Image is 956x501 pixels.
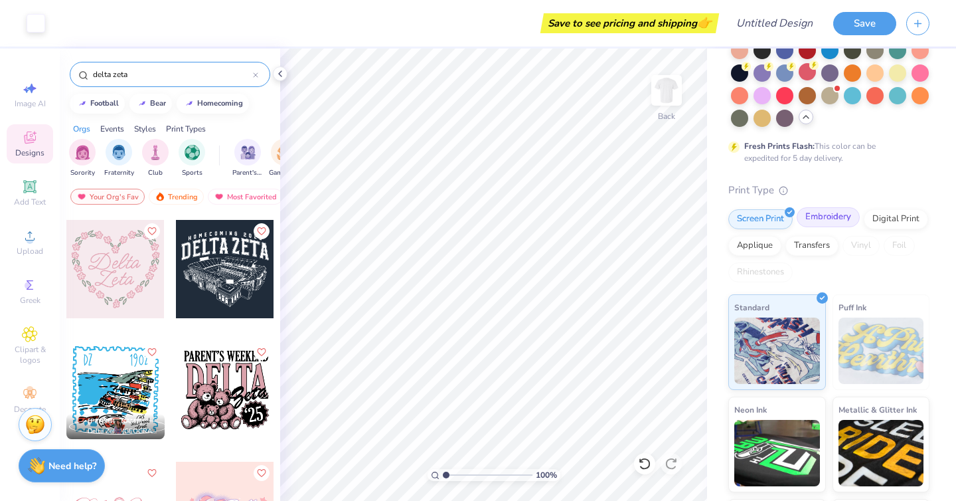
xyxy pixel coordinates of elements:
[69,139,96,178] button: filter button
[197,100,243,107] div: homecoming
[182,168,202,178] span: Sports
[232,139,263,178] button: filter button
[884,236,915,256] div: Foil
[77,100,88,108] img: trend_line.gif
[734,420,820,486] img: Neon Ink
[17,246,43,256] span: Upload
[166,123,206,135] div: Print Types
[70,94,125,114] button: football
[48,460,96,472] strong: Need help?
[277,145,292,160] img: Game Day Image
[144,223,160,239] button: Like
[728,262,793,282] div: Rhinestones
[838,300,866,314] span: Puff Ink
[75,145,90,160] img: Sorority Image
[797,207,860,227] div: Embroidery
[148,145,163,160] img: Club Image
[129,94,172,114] button: bear
[728,236,781,256] div: Applique
[70,168,95,178] span: Sorority
[90,100,119,107] div: football
[155,192,165,201] img: trending.gif
[254,465,270,481] button: Like
[88,427,159,437] span: Delta Zeta, [GEOGRAPHIC_DATA][US_STATE]
[838,403,917,417] span: Metallic & Glitter Ink
[838,318,924,384] img: Puff Ink
[142,139,169,178] button: filter button
[185,145,200,160] img: Sports Image
[232,139,263,178] div: filter for Parent's Weekend
[104,139,134,178] button: filter button
[137,100,147,108] img: trend_line.gif
[842,236,880,256] div: Vinyl
[734,318,820,384] img: Standard
[144,465,160,481] button: Like
[232,168,263,178] span: Parent's Weekend
[734,300,769,314] span: Standard
[734,403,767,417] span: Neon Ink
[254,344,270,360] button: Like
[112,145,126,160] img: Fraternity Image
[142,139,169,178] div: filter for Club
[208,189,283,205] div: Most Favorited
[697,15,712,31] span: 👉
[179,139,205,178] div: filter for Sports
[240,145,256,160] img: Parent's Weekend Image
[864,209,928,229] div: Digital Print
[254,223,270,239] button: Like
[726,10,823,37] input: Untitled Design
[73,123,90,135] div: Orgs
[269,168,299,178] span: Game Day
[7,344,53,365] span: Clipart & logos
[69,139,96,178] div: filter for Sorority
[744,141,815,151] strong: Fresh Prints Flash:
[833,12,896,35] button: Save
[728,183,929,198] div: Print Type
[544,13,716,33] div: Save to see pricing and shipping
[134,123,156,135] div: Styles
[104,168,134,178] span: Fraternity
[15,148,44,158] span: Designs
[144,344,160,360] button: Like
[76,192,87,201] img: most_fav.gif
[92,68,253,81] input: Try "Alpha"
[70,189,145,205] div: Your Org's Fav
[14,404,46,415] span: Decorate
[14,197,46,207] span: Add Text
[177,94,249,114] button: homecoming
[150,100,166,107] div: bear
[785,236,838,256] div: Transfers
[838,420,924,486] img: Metallic & Glitter Ink
[149,189,204,205] div: Trending
[653,77,680,104] img: Back
[269,139,299,178] div: filter for Game Day
[269,139,299,178] button: filter button
[148,168,163,178] span: Club
[184,100,195,108] img: trend_line.gif
[20,295,40,306] span: Greek
[536,469,557,481] span: 100 %
[214,192,224,201] img: most_fav.gif
[15,98,46,109] span: Image AI
[104,139,134,178] div: filter for Fraternity
[100,123,124,135] div: Events
[744,140,908,164] div: This color can be expedited for 5 day delivery.
[179,139,205,178] button: filter button
[728,209,793,229] div: Screen Print
[658,110,675,122] div: Back
[88,417,143,426] span: [PERSON_NAME]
